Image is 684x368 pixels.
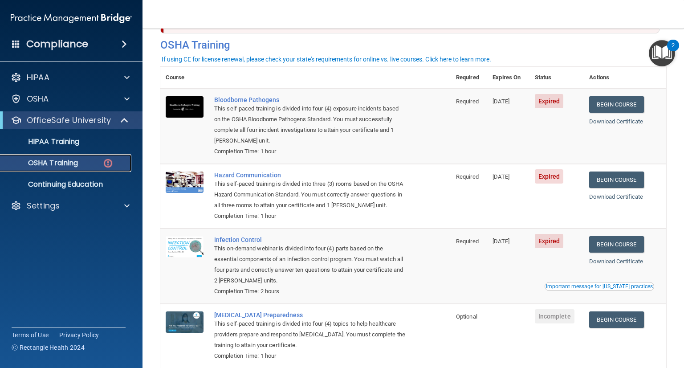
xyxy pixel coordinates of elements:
[11,72,130,83] a: HIPAA
[214,179,406,211] div: This self-paced training is divided into three (3) rooms based on the OSHA Hazard Communication S...
[214,236,406,243] a: Infection Control
[6,159,78,168] p: OSHA Training
[529,67,584,89] th: Status
[214,172,406,179] a: Hazard Communication
[214,103,406,146] div: This self-paced training is divided into four (4) exposure incidents based on the OSHA Bloodborne...
[672,45,675,57] div: 2
[12,331,49,339] a: Terms of Use
[535,169,564,184] span: Expired
[456,173,479,180] span: Required
[27,94,49,104] p: OSHA
[27,115,111,126] p: OfficeSafe University
[26,38,88,50] h4: Compliance
[11,115,129,126] a: OfficeSafe University
[584,67,666,89] th: Actions
[649,40,675,66] button: Open Resource Center, 2 new notifications
[6,180,127,189] p: Continuing Education
[11,94,130,104] a: OSHA
[12,343,85,352] span: Ⓒ Rectangle Health 2024
[160,55,493,64] button: If using CE for license renewal, please check your state's requirements for online vs. live cours...
[493,98,509,105] span: [DATE]
[214,211,406,221] div: Completion Time: 1 hour
[456,313,477,320] span: Optional
[214,146,406,157] div: Completion Time: 1 hour
[589,258,643,265] a: Download Certificate
[6,137,79,146] p: HIPAA Training
[493,238,509,245] span: [DATE]
[493,173,509,180] span: [DATE]
[589,236,643,253] a: Begin Course
[487,67,529,89] th: Expires On
[27,200,60,211] p: Settings
[589,96,643,113] a: Begin Course
[589,118,643,125] a: Download Certificate
[451,67,487,89] th: Required
[11,9,132,27] img: PMB logo
[546,284,653,289] div: Important message for [US_STATE] practices
[589,172,643,188] a: Begin Course
[214,243,406,286] div: This on-demand webinar is divided into four (4) parts based on the essential components of an inf...
[214,96,406,103] a: Bloodborne Pathogens
[160,67,209,89] th: Course
[214,311,406,319] a: [MEDICAL_DATA] Preparedness
[102,158,114,169] img: danger-circle.6113f641.png
[545,282,654,291] button: Read this if you are a dental practitioner in the state of CA
[27,72,49,83] p: HIPAA
[162,56,491,62] div: If using CE for license renewal, please check your state's requirements for online vs. live cours...
[59,331,99,339] a: Privacy Policy
[589,193,643,200] a: Download Certificate
[456,238,479,245] span: Required
[456,98,479,105] span: Required
[639,307,673,340] iframe: Drift Widget Chat Controller
[535,234,564,248] span: Expired
[214,351,406,361] div: Completion Time: 1 hour
[11,200,130,211] a: Settings
[214,286,406,297] div: Completion Time: 2 hours
[535,309,574,323] span: Incomplete
[535,94,564,108] span: Expired
[214,319,406,351] div: This self-paced training is divided into four (4) topics to help healthcare providers prepare and...
[589,311,643,328] a: Begin Course
[160,39,666,51] h4: OSHA Training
